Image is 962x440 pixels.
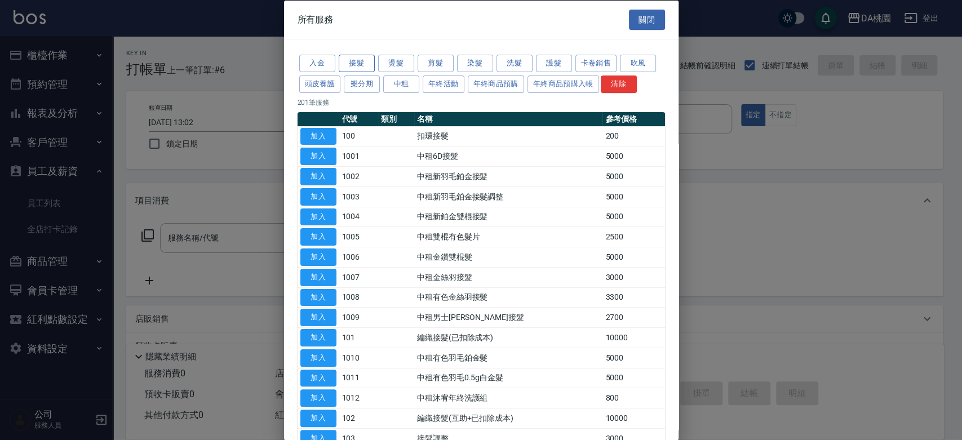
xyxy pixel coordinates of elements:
td: 中租男士[PERSON_NAME]接髮 [414,307,603,327]
td: 1002 [339,166,379,186]
td: 中租有色羽毛0.5g白金髮 [414,368,603,388]
td: 5000 [602,348,664,368]
button: 加入 [300,148,336,165]
td: 扣環接髮 [414,126,603,146]
button: 接髮 [339,55,375,72]
button: 年終活動 [423,75,464,92]
td: 中租有色羽毛鉑金髮 [414,348,603,368]
button: 關閉 [629,9,665,30]
button: 剪髮 [418,55,454,72]
span: 所有服務 [298,14,334,25]
button: 護髮 [536,55,572,72]
td: 編織接髮(已扣除成本) [414,327,603,348]
td: 1008 [339,287,379,308]
td: 5000 [602,247,664,267]
button: 加入 [300,389,336,407]
button: 加入 [300,288,336,306]
td: 10000 [602,327,664,348]
td: 3000 [602,267,664,287]
td: 編織接髮(互助+已扣除成本) [414,408,603,428]
button: 加入 [300,410,336,427]
button: 年終商品預購入帳 [527,75,599,92]
td: 中租有色金絲羽接髮 [414,287,603,308]
td: 5000 [602,207,664,227]
button: 中租 [383,75,419,92]
button: 染髮 [457,55,493,72]
button: 加入 [300,188,336,205]
th: 代號 [339,112,379,126]
button: 吹風 [620,55,656,72]
button: 年終商品預購 [468,75,524,92]
td: 200 [602,126,664,146]
td: 5000 [602,368,664,388]
td: 5000 [602,186,664,207]
button: 燙髮 [378,55,414,72]
td: 中租新羽毛鉑金接髮調整 [414,186,603,207]
button: 頭皮養護 [299,75,341,92]
th: 類別 [378,112,414,126]
td: 1010 [339,348,379,368]
button: 卡卷銷售 [575,55,617,72]
button: 加入 [300,228,336,246]
button: 加入 [300,309,336,326]
td: 中租雙棍有色髮片 [414,226,603,247]
td: 1012 [339,388,379,408]
th: 參考價格 [602,112,664,126]
td: 2500 [602,226,664,247]
td: 中租新羽毛鉑金接髮 [414,166,603,186]
td: 中租新鉑金雙棍接髮 [414,207,603,227]
p: 201 筆服務 [298,97,665,107]
td: 5000 [602,166,664,186]
button: 清除 [601,75,637,92]
td: 3300 [602,287,664,308]
th: 名稱 [414,112,603,126]
button: 加入 [300,127,336,145]
button: 加入 [300,369,336,386]
td: 中租6D接髮 [414,146,603,166]
td: 2700 [602,307,664,327]
button: 加入 [300,268,336,286]
button: 入金 [299,55,335,72]
button: 洗髮 [496,55,533,72]
td: 1007 [339,267,379,287]
td: 102 [339,408,379,428]
button: 加入 [300,168,336,185]
button: 樂分期 [344,75,380,92]
td: 1005 [339,226,379,247]
button: 加入 [300,329,336,346]
td: 10000 [602,408,664,428]
td: 1004 [339,207,379,227]
button: 加入 [300,349,336,366]
td: 5000 [602,146,664,166]
td: 1009 [339,307,379,327]
td: 1003 [339,186,379,207]
button: 加入 [300,248,336,266]
td: 100 [339,126,379,146]
td: 中租金絲羽接髮 [414,267,603,287]
td: 1006 [339,247,379,267]
td: 101 [339,327,379,348]
td: 1011 [339,368,379,388]
td: 中租沐宥年終洗護組 [414,388,603,408]
button: 加入 [300,208,336,225]
td: 中租金鑽雙棍髮 [414,247,603,267]
td: 800 [602,388,664,408]
td: 1001 [339,146,379,166]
